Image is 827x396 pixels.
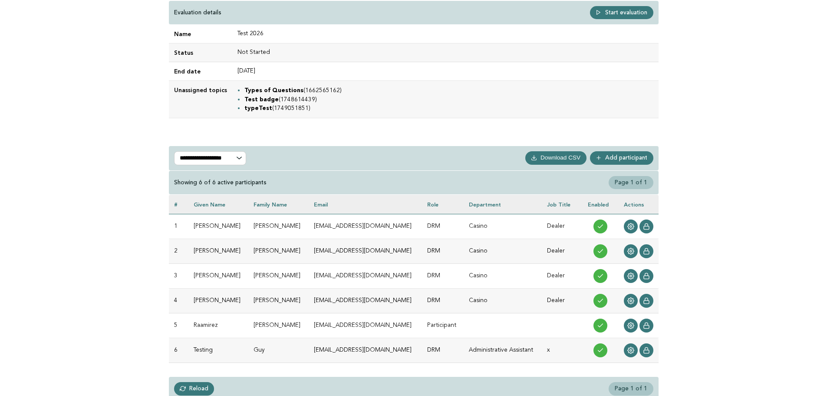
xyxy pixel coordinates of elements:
td: DRM [422,264,464,289]
strong: Test badge [244,97,279,103]
a: Start evaluation [590,6,653,19]
td: Casino [464,214,542,239]
th: Given name [188,195,249,214]
td: Dealer [542,239,582,264]
th: Job Title [542,195,582,214]
th: Family name [248,195,309,214]
strong: typeTest [244,106,272,111]
td: 1 [169,214,188,239]
td: Dealer [542,289,582,313]
td: [EMAIL_ADDRESS][DOMAIN_NAME] [309,264,422,289]
td: DRM [422,214,464,239]
td: [PERSON_NAME] [248,264,309,289]
td: x [542,338,582,363]
th: Role [422,195,464,214]
button: Download CSV [525,151,586,164]
td: Raamirez [188,313,249,338]
td: Casino [464,289,542,313]
td: [PERSON_NAME] [248,313,309,338]
td: [EMAIL_ADDRESS][DOMAIN_NAME] [309,338,422,363]
td: [EMAIL_ADDRESS][DOMAIN_NAME] [309,239,422,264]
td: [PERSON_NAME] [248,289,309,313]
td: Not Started [232,43,659,62]
li: (1662565162) [244,86,653,95]
td: 6 [169,338,188,363]
td: DRM [422,239,464,264]
td: Unassigned topics [169,81,232,118]
p: Evaluation details [174,9,221,17]
td: End date [169,62,232,81]
td: Testing [188,338,249,363]
td: [PERSON_NAME] [188,239,249,264]
th: Department [464,195,542,214]
a: Reload [174,382,214,395]
td: Guy [248,338,309,363]
td: Administrative Assistant [464,338,542,363]
td: Test 2026 [232,25,659,43]
td: Dealer [542,214,582,239]
td: DRM [422,289,464,313]
td: 3 [169,264,188,289]
td: [EMAIL_ADDRESS][DOMAIN_NAME] [309,214,422,239]
td: Casino [464,239,542,264]
th: Email [309,195,422,214]
td: [DATE] [232,62,659,81]
td: Status [169,43,232,62]
td: Dealer [542,264,582,289]
td: [PERSON_NAME] [188,264,249,289]
div: Showing 6 of 6 active participants [174,179,267,186]
td: Name [169,25,232,43]
td: DRM [422,338,464,363]
td: Participant [422,313,464,338]
td: [EMAIL_ADDRESS][DOMAIN_NAME] [309,313,422,338]
a: Add participant [590,151,653,164]
th: # [169,195,188,214]
li: (1748614439) [244,95,653,104]
td: [PERSON_NAME] [248,214,309,239]
li: (1749051851) [244,104,653,113]
strong: Types of Questions [244,88,303,93]
td: [PERSON_NAME] [188,289,249,313]
th: Enabled [583,195,619,214]
td: [PERSON_NAME] [248,239,309,264]
td: [PERSON_NAME] [188,214,249,239]
td: Casino [464,264,542,289]
td: [EMAIL_ADDRESS][DOMAIN_NAME] [309,289,422,313]
td: 2 [169,239,188,264]
td: 4 [169,289,188,313]
td: 5 [169,313,188,338]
